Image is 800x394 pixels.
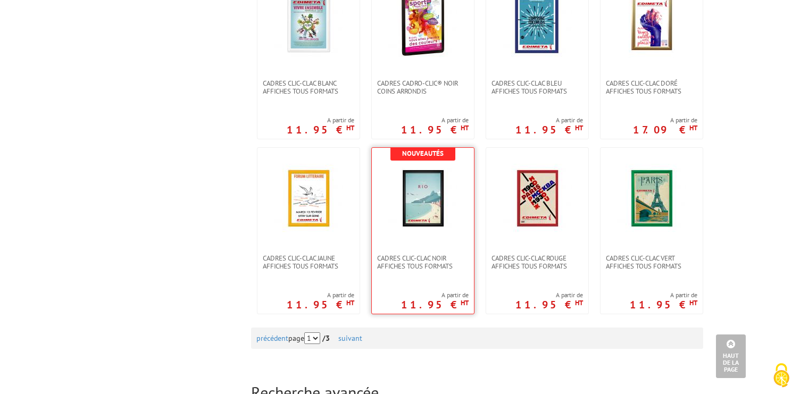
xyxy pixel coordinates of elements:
a: Cadres clic-clac doré affiches tous formats [601,79,703,95]
span: 3 [326,333,330,343]
span: Cadres clic-clac rouge affiches tous formats [491,254,583,270]
img: Cookies (fenêtre modale) [768,362,795,389]
span: Cadres clic-clac blanc affiches tous formats [263,79,354,95]
sup: HT [461,123,469,132]
button: Cookies (fenêtre modale) [763,358,800,394]
span: A partir de [630,291,697,299]
span: A partir de [287,291,354,299]
span: A partir de [401,116,469,124]
span: Cadres clic-clac jaune affiches tous formats [263,254,354,270]
p: 11.95 € [401,301,469,308]
img: Cadres clic-clac noir affiches tous formats [388,164,457,233]
sup: HT [689,298,697,307]
img: Cadres clic-clac rouge affiches tous formats [503,164,572,233]
a: Haut de la page [716,334,746,378]
a: Cadres clic-clac jaune affiches tous formats [257,254,360,270]
a: suivant [338,333,362,343]
p: 17.09 € [633,127,697,133]
p: 11.95 € [287,127,354,133]
strong: / [322,333,336,343]
span: A partir de [401,291,469,299]
p: 11.95 € [287,301,354,308]
span: Cadres Cadro-Clic® Noir coins arrondis [377,79,469,95]
a: Cadres clic-clac blanc affiches tous formats [257,79,360,95]
sup: HT [575,123,583,132]
sup: HT [461,298,469,307]
span: A partir de [633,116,697,124]
a: Cadres clic-clac rouge affiches tous formats [486,254,588,270]
a: Cadres clic-clac noir affiches tous formats [372,254,474,270]
a: Cadres clic-clac bleu affiches tous formats [486,79,588,95]
sup: HT [346,298,354,307]
span: Cadres clic-clac doré affiches tous formats [606,79,697,95]
p: 11.95 € [401,127,469,133]
span: A partir de [287,116,354,124]
p: 11.95 € [515,127,583,133]
img: Cadres clic-clac jaune affiches tous formats [274,164,343,233]
span: Cadres clic-clac vert affiches tous formats [606,254,697,270]
a: précédent [256,333,288,343]
p: 11.95 € [630,301,697,308]
img: Cadres clic-clac vert affiches tous formats [617,164,686,233]
p: 11.95 € [515,301,583,308]
sup: HT [575,298,583,307]
a: Cadres Cadro-Clic® Noir coins arrondis [372,79,474,95]
a: Cadres clic-clac vert affiches tous formats [601,254,703,270]
span: Cadres clic-clac bleu affiches tous formats [491,79,583,95]
b: Nouveautés [402,149,444,158]
div: page [256,328,698,349]
span: A partir de [515,116,583,124]
span: A partir de [515,291,583,299]
span: Cadres clic-clac noir affiches tous formats [377,254,469,270]
sup: HT [689,123,697,132]
sup: HT [346,123,354,132]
